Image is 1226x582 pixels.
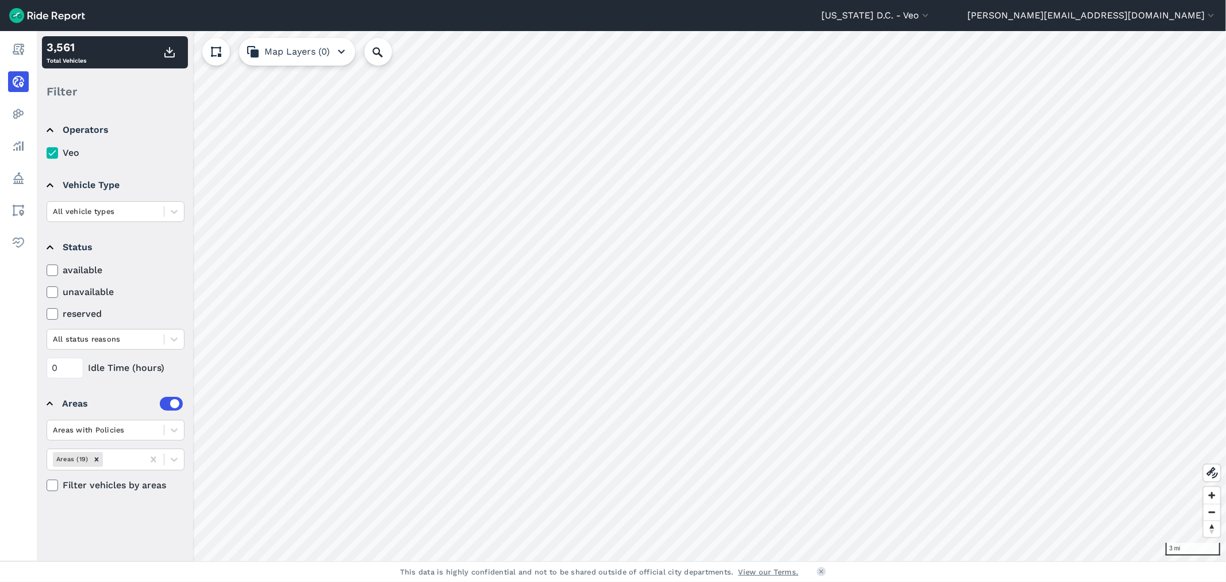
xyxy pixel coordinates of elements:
summary: Operators [47,114,183,146]
div: Idle Time (hours) [47,358,185,378]
div: Remove Areas (19) [90,452,103,466]
summary: Areas [47,388,183,420]
canvas: Map [37,31,1226,561]
div: 3 mi [1166,543,1220,556]
a: Policy [8,168,29,189]
button: [US_STATE] D.C. - Veo [821,9,931,22]
button: Map Layers (0) [239,38,355,66]
img: Ride Report [9,8,85,23]
div: Areas [62,397,183,411]
div: 3,561 [47,39,86,56]
a: Health [8,232,29,253]
button: Zoom in [1204,487,1220,504]
a: Realtime [8,71,29,92]
button: Reset bearing to north [1204,520,1220,537]
input: Search Location or Vehicles [364,38,410,66]
label: reserved [47,307,185,321]
label: available [47,263,185,277]
label: Veo [47,146,185,160]
a: Areas [8,200,29,221]
div: Areas (19) [53,452,90,466]
button: Zoom out [1204,504,1220,520]
a: Heatmaps [8,104,29,124]
div: Filter [42,74,188,109]
a: View our Terms. [739,566,799,577]
summary: Vehicle Type [47,169,183,201]
label: unavailable [47,285,185,299]
div: Total Vehicles [47,39,86,66]
a: Report [8,39,29,60]
a: Analyze [8,136,29,156]
summary: Status [47,231,183,263]
button: [PERSON_NAME][EMAIL_ADDRESS][DOMAIN_NAME] [967,9,1217,22]
label: Filter vehicles by areas [47,478,185,492]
